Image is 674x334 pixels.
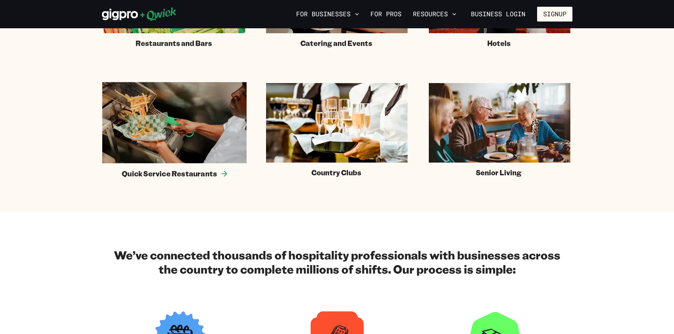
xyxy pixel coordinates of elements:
[410,8,459,20] button: Resources
[476,168,522,177] span: Senior Living
[102,82,247,163] img: Fast food fry station
[109,248,565,276] h2: We’ve connected thousands of hospitality professionals with businesses across the country to comp...
[368,8,404,20] a: For Pros
[429,83,570,163] img: Server bringing food to a retirement community member
[487,39,511,48] span: Hotels
[311,168,361,177] span: Country Clubs
[300,39,372,48] span: Catering and Events
[293,8,362,20] button: For Businesses
[122,169,217,178] span: Quick Service Restaurants
[266,83,408,177] a: Country Clubs
[102,82,247,178] a: Quick Service Restaurants
[429,83,570,177] a: Senior Living
[266,83,408,163] img: Country club catered event
[537,7,572,22] button: Signup
[465,7,531,22] a: Business Login
[136,39,212,48] span: Restaurants and Bars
